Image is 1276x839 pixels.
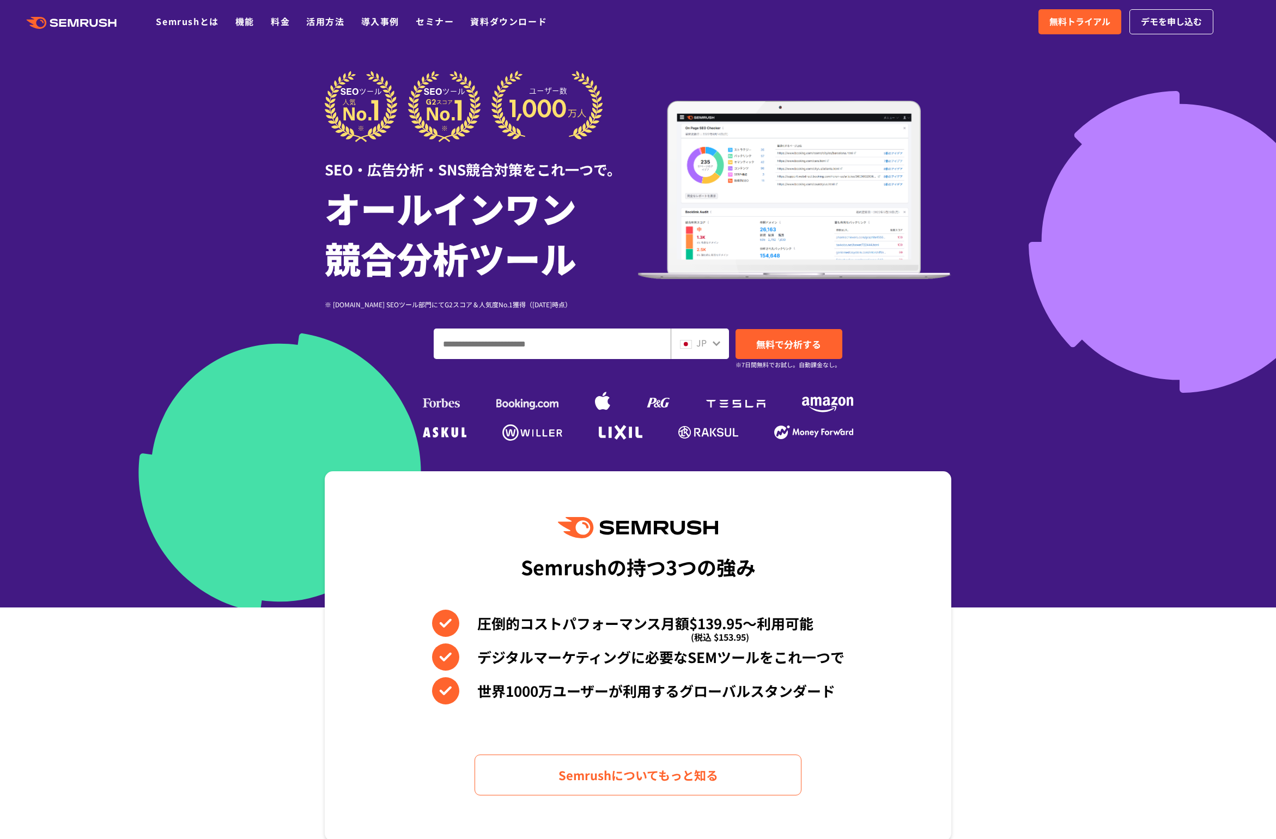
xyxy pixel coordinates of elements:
a: 料金 [271,15,290,28]
span: 無料で分析する [756,337,821,351]
a: デモを申し込む [1129,9,1213,34]
a: Semrushについてもっと知る [475,755,801,795]
img: Semrush [558,517,718,538]
a: 活用方法 [306,15,344,28]
a: 資料ダウンロード [470,15,547,28]
a: 無料トライアル [1038,9,1121,34]
div: ※ [DOMAIN_NAME] SEOツール部門にてG2スコア＆人気度No.1獲得（[DATE]時点） [325,299,638,309]
h1: オールインワン 競合分析ツール [325,183,638,283]
span: デモを申し込む [1141,15,1202,29]
a: セミナー [416,15,454,28]
small: ※7日間無料でお試し。自動課金なし。 [736,360,841,370]
span: (税込 $153.95) [691,623,749,650]
a: Semrushとは [156,15,218,28]
li: 圧倒的コストパフォーマンス月額$139.95〜利用可能 [432,610,844,637]
span: Semrushについてもっと知る [558,765,718,785]
span: 無料トライアル [1049,15,1110,29]
li: 世界1000万ユーザーが利用するグローバルスタンダード [432,677,844,704]
a: 無料で分析する [736,329,842,359]
div: Semrushの持つ3つの強み [521,546,756,587]
a: 導入事例 [361,15,399,28]
input: ドメイン、キーワードまたはURLを入力してください [434,329,670,358]
div: SEO・広告分析・SNS競合対策をこれ一つで。 [325,142,638,180]
span: JP [696,336,707,349]
a: 機能 [235,15,254,28]
li: デジタルマーケティングに必要なSEMツールをこれ一つで [432,643,844,671]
